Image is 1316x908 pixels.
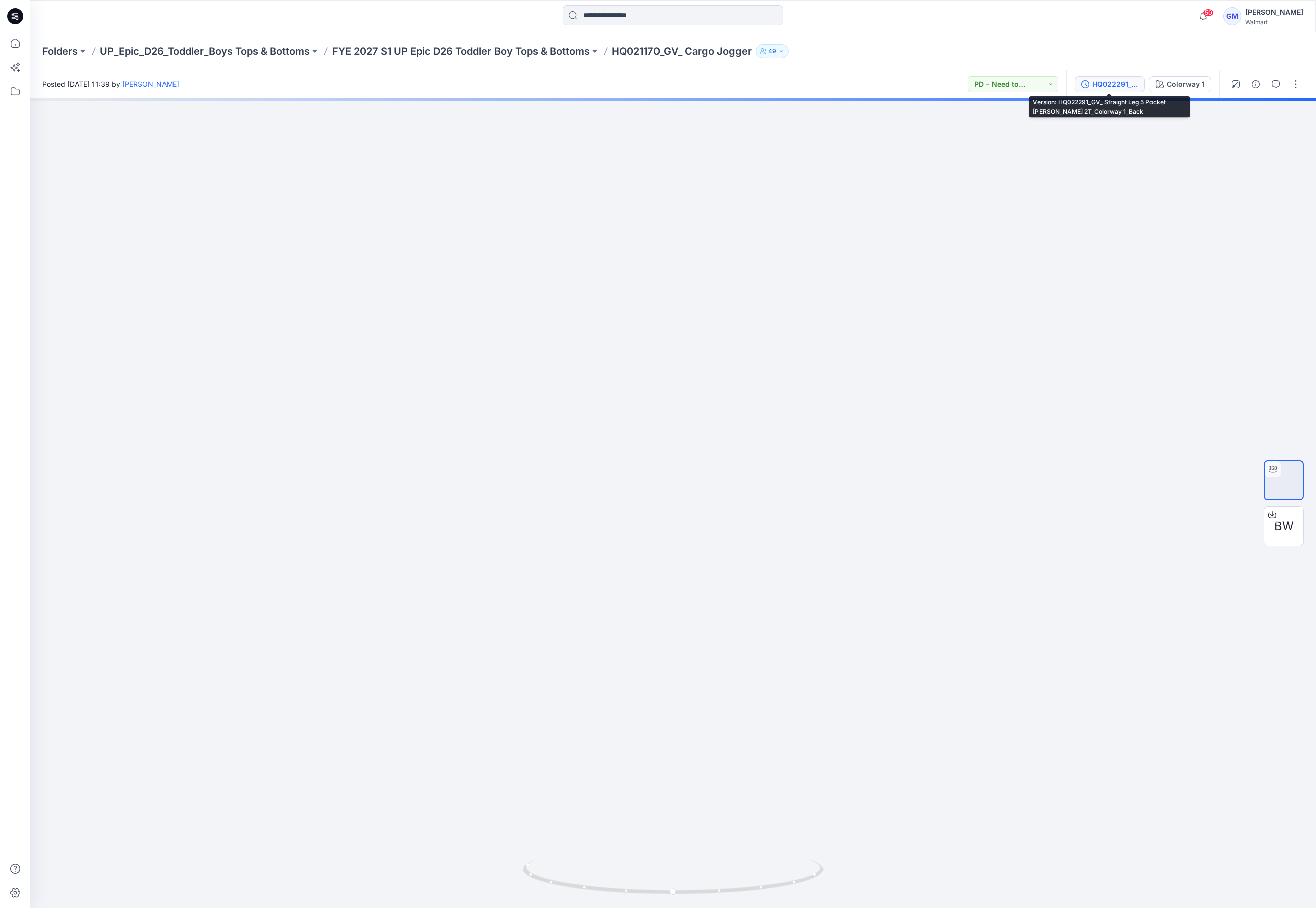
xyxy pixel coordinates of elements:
button: HQ022291_GV_ Straight Leg 5 Pocket [PERSON_NAME] 2T_Colorway 1_Back [1075,76,1145,92]
a: UP_Epic_D26_Toddler_Boys Tops & Bottoms [100,44,310,58]
div: GM [1223,7,1241,25]
div: Colorway 1 [1167,79,1205,90]
span: 50 [1203,9,1214,17]
span: Posted [DATE] 11:39 by [42,79,179,89]
p: 49 [768,46,776,57]
a: FYE 2027 S1 UP Epic D26 Toddler Boy Tops & Bottoms [332,44,590,58]
button: Colorway 1 [1149,76,1211,92]
a: [PERSON_NAME] [122,80,179,88]
div: HQ022291_GV_ Straight Leg 5 Pocket Jean 2T_Colorway 1_Back [1092,79,1138,90]
p: HQ021170_GV_ Cargo Jogger [612,44,752,58]
button: Details [1248,76,1264,92]
div: Walmart [1245,18,1303,26]
span: BW [1274,517,1294,535]
button: 49 [756,44,789,58]
a: Folders [42,44,78,58]
div: [PERSON_NAME] [1245,6,1303,18]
